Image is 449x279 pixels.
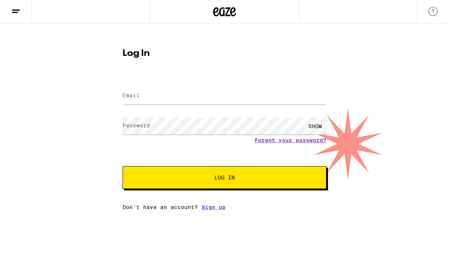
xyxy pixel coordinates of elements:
a: Forgot your password? [255,138,326,144]
div: Don't have an account? [123,204,326,211]
h1: Log In [123,49,326,59]
span: Log In [214,175,235,181]
input: Email [123,88,326,105]
span: Hi. Need any help? [5,5,55,11]
button: Log In [123,166,326,189]
a: Sign up [202,204,226,211]
label: Password [123,123,150,129]
div: SHOW [304,118,326,135]
label: Email [123,93,140,99]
